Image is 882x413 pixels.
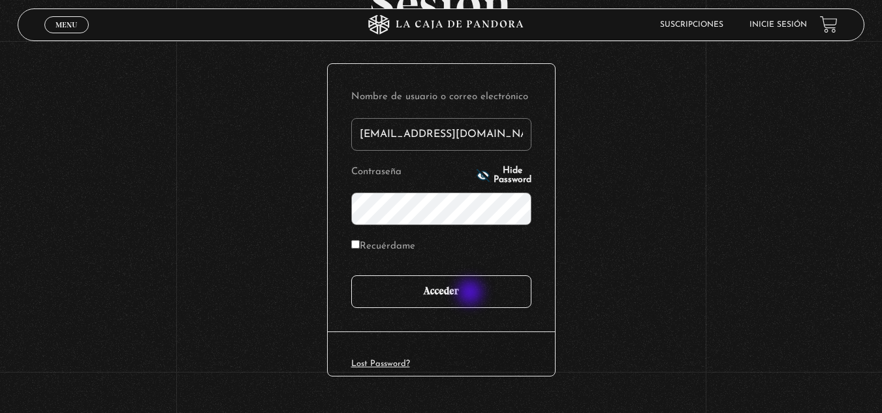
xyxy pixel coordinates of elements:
[51,31,82,40] span: Cerrar
[351,359,410,368] a: Lost Password?
[494,166,531,185] span: Hide Password
[351,237,415,257] label: Recuérdame
[55,21,77,29] span: Menu
[477,166,531,185] button: Hide Password
[749,21,807,29] a: Inicie sesión
[351,87,531,108] label: Nombre de usuario o correo electrónico
[351,162,473,183] label: Contraseña
[351,240,360,249] input: Recuérdame
[660,21,723,29] a: Suscripciones
[820,16,838,33] a: View your shopping cart
[351,275,531,308] input: Acceder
